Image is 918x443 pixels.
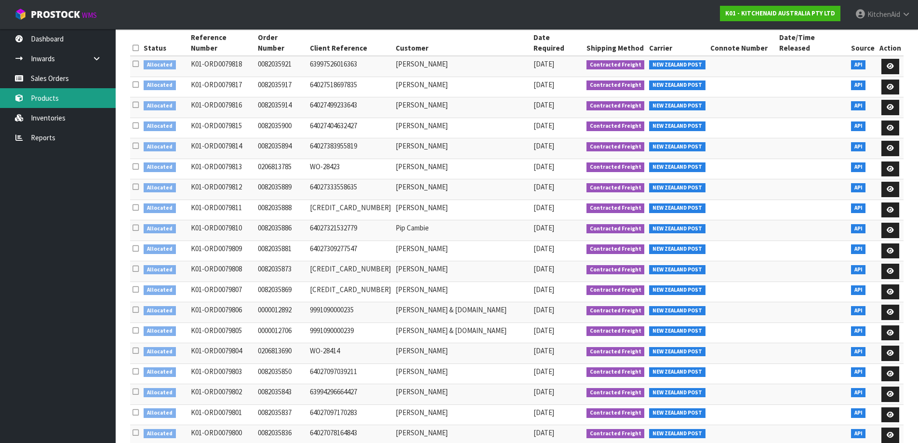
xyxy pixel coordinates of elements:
[393,159,531,179] td: [PERSON_NAME]
[849,30,877,56] th: Source
[867,10,900,19] span: KitchenAid
[188,343,256,364] td: K01-ORD0079804
[144,183,176,193] span: Allocated
[649,326,705,336] span: NEW ZEALAND POST
[725,9,835,17] strong: K01 - KITCHENAID AUSTRALIA PTY LTD
[307,343,393,364] td: WO-28414
[188,56,256,77] td: K01-ORD0079818
[307,241,393,261] td: 64027309277547
[14,8,27,20] img: cube-alt.png
[307,179,393,200] td: 64027333558635
[188,220,256,241] td: K01-ORD0079810
[649,60,705,70] span: NEW ZEALAND POST
[533,121,554,130] span: [DATE]
[649,224,705,234] span: NEW ZEALAND POST
[144,121,176,131] span: Allocated
[188,97,256,118] td: K01-ORD0079816
[144,408,176,418] span: Allocated
[307,261,393,282] td: [CREDIT_CARD_NUMBER]
[144,429,176,439] span: Allocated
[188,241,256,261] td: K01-ORD0079809
[393,384,531,405] td: [PERSON_NAME]
[533,305,554,314] span: [DATE]
[188,77,256,97] td: K01-ORD0079817
[307,30,393,56] th: Client Reference
[649,162,705,172] span: NEW ZEALAND POST
[649,408,705,418] span: NEW ZEALAND POST
[255,363,307,384] td: 0082035850
[255,56,307,77] td: 0082035921
[586,367,645,377] span: Contracted Freight
[649,306,705,316] span: NEW ZEALAND POST
[851,203,866,213] span: API
[188,261,256,282] td: K01-ORD0079808
[307,56,393,77] td: 63997526016363
[393,200,531,220] td: [PERSON_NAME]
[255,384,307,405] td: 0082035843
[255,118,307,138] td: 0082035900
[533,141,554,150] span: [DATE]
[708,30,777,56] th: Connote Number
[144,60,176,70] span: Allocated
[649,101,705,111] span: NEW ZEALAND POST
[586,142,645,152] span: Contracted Freight
[144,347,176,357] span: Allocated
[144,285,176,295] span: Allocated
[144,142,176,152] span: Allocated
[649,203,705,213] span: NEW ZEALAND POST
[144,306,176,316] span: Allocated
[851,183,866,193] span: API
[533,223,554,232] span: [DATE]
[144,81,176,90] span: Allocated
[307,220,393,241] td: 64027321532779
[393,179,531,200] td: [PERSON_NAME]
[533,203,554,212] span: [DATE]
[188,404,256,425] td: K01-ORD0079801
[307,159,393,179] td: WO-28423
[307,138,393,159] td: 64027383955819
[393,404,531,425] td: [PERSON_NAME]
[307,363,393,384] td: 64027097039211
[188,322,256,343] td: K01-ORD0079805
[533,162,554,171] span: [DATE]
[188,159,256,179] td: K01-ORD0079813
[255,343,307,364] td: 0206813690
[144,162,176,172] span: Allocated
[649,347,705,357] span: NEW ZEALAND POST
[393,343,531,364] td: [PERSON_NAME]
[851,244,866,254] span: API
[307,282,393,302] td: [CREDIT_CARD_NUMBER]
[144,388,176,398] span: Allocated
[586,326,645,336] span: Contracted Freight
[255,159,307,179] td: 0206813785
[188,179,256,200] td: K01-ORD0079812
[188,118,256,138] td: K01-ORD0079815
[586,121,645,131] span: Contracted Freight
[307,200,393,220] td: [CREDIT_CARD_NUMBER]
[649,429,705,439] span: NEW ZEALAND POST
[851,162,866,172] span: API
[851,306,866,316] span: API
[393,138,531,159] td: [PERSON_NAME]
[188,200,256,220] td: K01-ORD0079811
[144,101,176,111] span: Allocated
[393,77,531,97] td: [PERSON_NAME]
[647,30,708,56] th: Carrier
[144,203,176,213] span: Allocated
[531,30,584,56] th: Date Required
[586,81,645,90] span: Contracted Freight
[255,322,307,343] td: 0000012706
[649,121,705,131] span: NEW ZEALAND POST
[393,282,531,302] td: [PERSON_NAME]
[649,142,705,152] span: NEW ZEALAND POST
[255,97,307,118] td: 0082035914
[777,30,848,56] th: Date/Time Released
[188,30,256,56] th: Reference Number
[533,59,554,68] span: [DATE]
[393,322,531,343] td: [PERSON_NAME] & [DOMAIN_NAME]
[144,326,176,336] span: Allocated
[393,56,531,77] td: [PERSON_NAME]
[649,388,705,398] span: NEW ZEALAND POST
[533,387,554,396] span: [DATE]
[255,200,307,220] td: 0082035888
